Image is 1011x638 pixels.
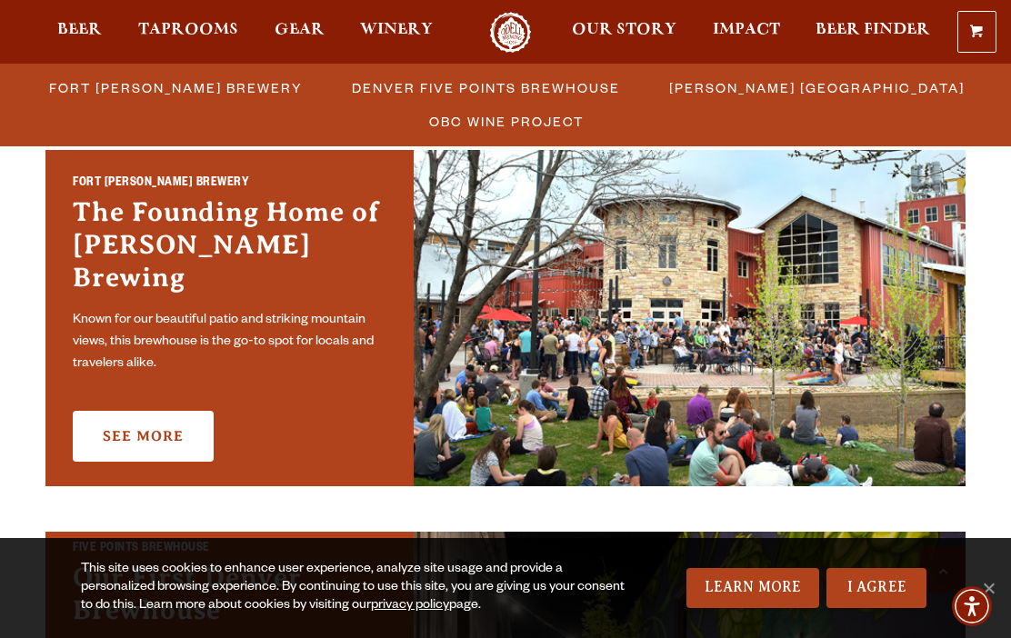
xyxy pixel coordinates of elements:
[713,23,780,37] span: Impact
[341,75,629,101] a: Denver Five Points Brewhouse
[701,12,792,53] a: Impact
[418,108,593,135] a: OBC Wine Project
[686,568,820,608] a: Learn More
[73,310,386,375] p: Known for our beautiful patio and striking mountain views, this brewhouse is the go-to spot for l...
[816,23,930,37] span: Beer Finder
[572,23,676,37] span: Our Story
[669,75,965,101] span: [PERSON_NAME] [GEOGRAPHIC_DATA]
[560,12,688,53] a: Our Story
[371,599,449,613] a: privacy policy
[414,150,966,486] img: Fort Collins Brewery & Taproom'
[49,75,303,101] span: Fort [PERSON_NAME] Brewery
[952,586,992,626] div: Accessibility Menu
[658,75,974,101] a: [PERSON_NAME] [GEOGRAPHIC_DATA]
[826,568,926,608] a: I Agree
[126,12,250,53] a: Taprooms
[275,23,325,37] span: Gear
[73,195,386,303] h3: The Founding Home of [PERSON_NAME] Brewing
[73,174,386,195] h2: Fort [PERSON_NAME] Brewery
[138,23,238,37] span: Taprooms
[352,75,620,101] span: Denver Five Points Brewhouse
[45,12,114,53] a: Beer
[476,12,545,53] a: Odell Home
[263,12,336,53] a: Gear
[57,23,102,37] span: Beer
[429,108,584,135] span: OBC Wine Project
[348,12,445,53] a: Winery
[73,411,214,462] a: See More
[360,23,433,37] span: Winery
[804,12,942,53] a: Beer Finder
[38,75,312,101] a: Fort [PERSON_NAME] Brewery
[81,561,633,615] div: This site uses cookies to enhance user experience, analyze site usage and provide a personalized ...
